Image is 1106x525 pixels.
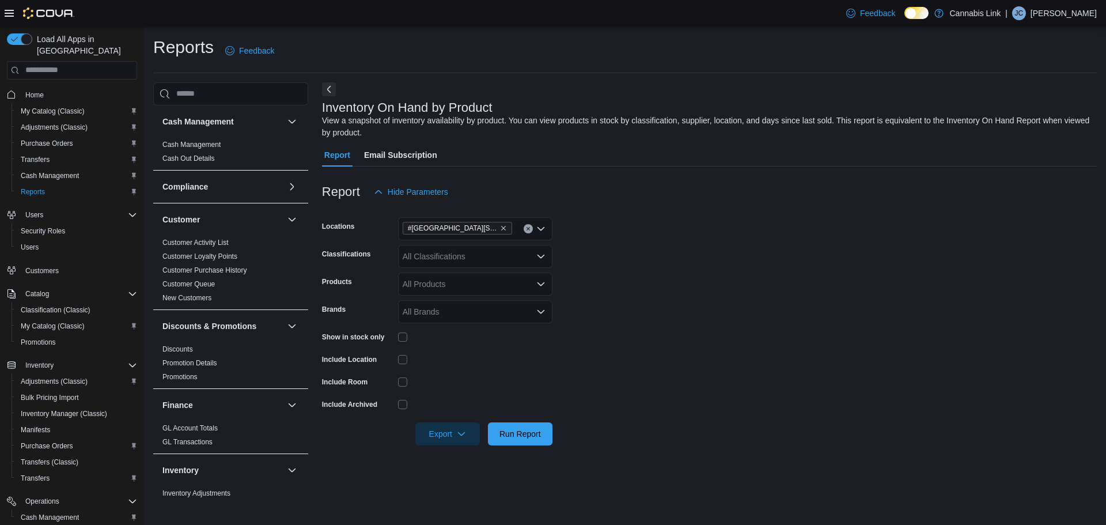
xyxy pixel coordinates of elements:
[285,213,299,226] button: Customer
[16,439,137,453] span: Purchase Orders
[422,422,473,445] span: Export
[499,428,541,440] span: Run Report
[16,335,60,349] a: Promotions
[12,454,142,470] button: Transfers (Classic)
[162,358,217,368] span: Promotion Details
[21,494,137,508] span: Operations
[21,263,137,278] span: Customers
[12,438,142,454] button: Purchase Orders
[12,318,142,334] button: My Catalog (Classic)
[322,115,1091,139] div: View a snapshot of inventory availability by product. You can view products in stock by classific...
[162,140,221,149] span: Cash Management
[21,338,56,347] span: Promotions
[364,143,437,167] span: Email Subscription
[16,185,50,199] a: Reports
[162,399,193,411] h3: Finance
[162,266,247,274] a: Customer Purchase History
[16,439,78,453] a: Purchase Orders
[21,208,137,222] span: Users
[21,243,39,252] span: Users
[21,474,50,483] span: Transfers
[16,303,137,317] span: Classification (Classic)
[322,305,346,314] label: Brands
[21,287,54,301] button: Catalog
[12,168,142,184] button: Cash Management
[21,377,88,386] span: Adjustments (Classic)
[388,186,448,198] span: Hide Parameters
[162,266,247,275] span: Customer Purchase History
[162,320,256,332] h3: Discounts & Promotions
[153,36,214,59] h1: Reports
[162,320,283,332] button: Discounts & Promotions
[162,489,230,498] span: Inventory Adjustments
[162,154,215,163] a: Cash Out Details
[162,373,198,381] a: Promotions
[21,425,50,435] span: Manifests
[162,214,283,225] button: Customer
[16,335,137,349] span: Promotions
[21,264,63,278] a: Customers
[162,280,215,289] span: Customer Queue
[12,422,142,438] button: Manifests
[16,224,70,238] a: Security Roles
[25,90,44,100] span: Home
[162,399,283,411] button: Finance
[21,322,85,331] span: My Catalog (Classic)
[21,393,79,402] span: Bulk Pricing Import
[153,342,308,388] div: Discounts & Promotions
[16,104,137,118] span: My Catalog (Classic)
[904,7,929,19] input: Dark Mode
[21,441,73,451] span: Purchase Orders
[162,116,283,127] button: Cash Management
[221,39,279,62] a: Feedback
[2,357,142,373] button: Inventory
[16,455,83,469] a: Transfers (Classic)
[322,400,377,409] label: Include Archived
[21,155,50,164] span: Transfers
[285,319,299,333] button: Discounts & Promotions
[16,303,95,317] a: Classification (Classic)
[16,407,112,421] a: Inventory Manager (Classic)
[25,361,54,370] span: Inventory
[322,277,352,286] label: Products
[949,6,1001,20] p: Cannabis Link
[162,424,218,433] span: GL Account Totals
[285,115,299,129] button: Cash Management
[1015,6,1024,20] span: JC
[21,494,64,508] button: Operations
[153,138,308,170] div: Cash Management
[12,184,142,200] button: Reports
[21,513,79,522] span: Cash Management
[16,319,89,333] a: My Catalog (Classic)
[16,185,137,199] span: Reports
[536,224,546,233] button: Open list of options
[32,33,137,56] span: Load All Apps in [GEOGRAPHIC_DATA]
[162,181,208,192] h3: Compliance
[322,333,385,342] label: Show in stock only
[322,250,371,259] label: Classifications
[162,489,230,497] a: Inventory Adjustments
[21,409,107,418] span: Inventory Manager (Classic)
[162,116,234,127] h3: Cash Management
[21,226,65,236] span: Security Roles
[16,511,137,524] span: Cash Management
[536,307,546,316] button: Open list of options
[162,437,213,447] span: GL Transactions
[408,222,498,234] span: #[GEOGRAPHIC_DATA][STREET_ADDRESS]
[842,2,900,25] a: Feedback
[16,153,54,167] a: Transfers
[162,141,221,149] a: Cash Management
[322,82,336,96] button: Next
[16,375,137,388] span: Adjustments (Classic)
[162,359,217,367] a: Promotion Details
[403,222,512,235] span: #1 1175 Hyde Park Road, Unit 2B
[12,152,142,168] button: Transfers
[21,287,137,301] span: Catalog
[16,104,89,118] a: My Catalog (Classic)
[16,137,137,150] span: Purchase Orders
[21,171,79,180] span: Cash Management
[153,421,308,454] div: Finance
[16,240,137,254] span: Users
[285,463,299,477] button: Inventory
